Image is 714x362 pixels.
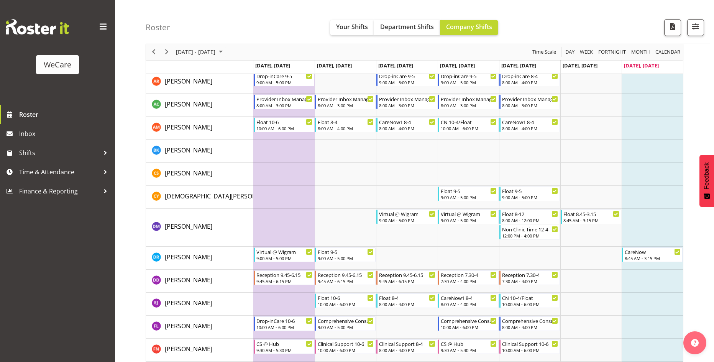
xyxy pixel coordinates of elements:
div: Provider Inbox Management [318,95,374,103]
td: Felize Lacson resource [146,316,253,339]
div: Demi Dumitrean"s event - Reception 7.30-4 Begin From Friday, September 26, 2025 at 7:30:00 AM GMT... [499,270,560,285]
button: Feedback - Show survey [699,155,714,207]
div: Clinical Support 10-6 [318,340,374,347]
span: [DEMOGRAPHIC_DATA][PERSON_NAME] [165,192,279,200]
div: 7:30 AM - 4:00 PM [441,278,497,284]
div: Float 9-5 [502,187,558,195]
td: Andrea Ramirez resource [146,71,253,94]
img: Rosterit website logo [6,19,69,34]
div: Comprehensive Consult 8-4 [502,317,558,324]
div: 9:00 AM - 5:00 PM [318,324,374,330]
div: 8:00 AM - 3:00 PM [256,102,312,108]
a: [PERSON_NAME] [165,77,212,86]
div: CareNow1 8-4 [502,118,558,126]
div: Deepti Mahajan"s event - Virtual @ Wigram Begin From Thursday, September 25, 2025 at 9:00:00 AM G... [438,210,499,224]
div: Andrea Ramirez"s event - Drop-inCare 8-4 Begin From Friday, September 26, 2025 at 8:00:00 AM GMT+... [499,72,560,86]
div: 10:00 AM - 6:00 PM [318,301,374,307]
span: Roster [19,109,111,120]
div: Felize Lacson"s event - Comprehensive Consult 10-6 Begin From Thursday, September 25, 2025 at 10:... [438,316,499,331]
div: 9:00 AM - 5:00 PM [441,194,497,200]
button: September 2025 [175,48,226,57]
div: 8:45 AM - 3:15 PM [625,255,681,261]
a: [PERSON_NAME] [165,222,212,231]
span: [DATE], [DATE] [501,62,536,69]
span: [DATE], [DATE] [563,62,597,69]
a: [PERSON_NAME] [165,169,212,178]
div: CareNow [625,248,681,256]
div: Christianna Yu"s event - Float 9-5 Begin From Friday, September 26, 2025 at 9:00:00 AM GMT+12:00 ... [499,187,560,201]
div: 9:00 AM - 5:00 PM [502,194,558,200]
div: 7:30 AM - 4:00 PM [502,278,558,284]
div: 8:00 AM - 12:00 PM [502,217,558,223]
div: Ella Jarvis"s event - Float 8-4 Begin From Wednesday, September 24, 2025 at 8:00:00 AM GMT+12:00 ... [376,293,437,308]
button: Fortnight [597,48,627,57]
div: Drop-inCare 9-5 [379,72,435,80]
span: Finance & Reporting [19,185,100,197]
div: Ashley Mendoza"s event - Float 8-4 Begin From Tuesday, September 23, 2025 at 8:00:00 AM GMT+12:00... [315,118,376,132]
div: Comprehensive Consult 9-5 [318,317,374,324]
a: [PERSON_NAME] [165,298,212,308]
div: 9:30 AM - 5:30 PM [256,347,312,353]
div: Non Clinic Time 12-4 [502,225,558,233]
div: Ella Jarvis"s event - CN 10-4/Float Begin From Friday, September 26, 2025 at 10:00:00 AM GMT+12:0... [499,293,560,308]
div: 10:00 AM - 6:00 PM [256,125,312,131]
div: Felize Lacson"s event - Comprehensive Consult 9-5 Begin From Tuesday, September 23, 2025 at 9:00:... [315,316,376,331]
div: 8:00 AM - 4:00 PM [318,125,374,131]
button: Timeline Month [630,48,652,57]
span: Company Shifts [446,23,492,31]
div: Andrew Casburn"s event - Provider Inbox Management Begin From Monday, September 22, 2025 at 8:00:... [254,95,314,109]
div: 9:00 AM - 5:00 PM [379,217,435,223]
div: Firdous Naqvi"s event - Clinical Support 8-4 Begin From Wednesday, September 24, 2025 at 8:00:00 ... [376,339,437,354]
div: 8:45 AM - 3:15 PM [563,217,619,223]
div: 9:00 AM - 5:00 PM [318,255,374,261]
div: 10:00 AM - 6:00 PM [441,324,497,330]
span: [PERSON_NAME] [165,345,212,353]
div: Ashley Mendoza"s event - CareNow1 8-4 Begin From Friday, September 26, 2025 at 8:00:00 AM GMT+12:... [499,118,560,132]
div: Felize Lacson"s event - Drop-inCare 10-6 Begin From Monday, September 22, 2025 at 10:00:00 AM GMT... [254,316,314,331]
div: 8:00 AM - 4:00 PM [379,347,435,353]
span: [DATE] - [DATE] [175,48,216,57]
div: Clinical Support 10-6 [502,340,558,347]
div: 9:00 AM - 5:00 PM [441,79,497,85]
div: Virtual @ Wigram [441,210,497,218]
div: Andrea Ramirez"s event - Drop-inCare 9-5 Begin From Monday, September 22, 2025 at 9:00:00 AM GMT+... [254,72,314,86]
div: Provider Inbox Management [441,95,497,103]
div: Float 8.45-3.15 [563,210,619,218]
div: 9:30 AM - 5:30 PM [441,347,497,353]
div: Andrew Casburn"s event - Provider Inbox Management Begin From Wednesday, September 24, 2025 at 8:... [376,95,437,109]
button: Previous [149,48,159,57]
div: 9:00 AM - 5:00 PM [379,79,435,85]
span: Feedback [703,162,710,189]
span: Day [565,48,575,57]
div: 9:00 AM - 5:00 PM [256,255,312,261]
button: Time Scale [531,48,558,57]
div: Felize Lacson"s event - Comprehensive Consult 8-4 Begin From Friday, September 26, 2025 at 8:00:0... [499,316,560,331]
div: Ashley Mendoza"s event - Float 10-6 Begin From Monday, September 22, 2025 at 10:00:00 AM GMT+12:0... [254,118,314,132]
div: 9:00 AM - 5:00 PM [441,217,497,223]
span: Month [630,48,651,57]
div: Virtual @ Wigram [379,210,435,218]
button: Month [654,48,682,57]
div: Drop-inCare 8-4 [502,72,558,80]
div: Deepti Mahajan"s event - Float 8-12 Begin From Friday, September 26, 2025 at 8:00:00 AM GMT+12:00... [499,210,560,224]
div: Deepti Mahajan"s event - Non Clinic Time 12-4 Begin From Friday, September 26, 2025 at 12:00:00 P... [499,225,560,239]
button: Download a PDF of the roster according to the set date range. [664,19,681,36]
div: Drop-inCare 9-5 [441,72,497,80]
div: Demi Dumitrean"s event - Reception 9.45-6.15 Begin From Tuesday, September 23, 2025 at 9:45:00 AM... [315,270,376,285]
span: [DATE], [DATE] [255,62,290,69]
div: Ashley Mendoza"s event - CareNow1 8-4 Begin From Wednesday, September 24, 2025 at 8:00:00 AM GMT+... [376,118,437,132]
div: previous period [147,44,160,60]
a: [PERSON_NAME] [165,100,212,109]
td: Firdous Naqvi resource [146,339,253,362]
img: help-xxl-2.png [691,339,699,347]
td: Catherine Stewart resource [146,163,253,186]
button: Timeline Day [564,48,576,57]
div: Firdous Naqvi"s event - Clinical Support 10-6 Begin From Tuesday, September 23, 2025 at 10:00:00 ... [315,339,376,354]
div: Deepti Raturi"s event - CareNow Begin From Sunday, September 28, 2025 at 8:45:00 AM GMT+13:00 End... [622,247,683,262]
div: 10:00 AM - 6:00 PM [318,347,374,353]
td: Ashley Mendoza resource [146,117,253,140]
div: CS @ Hub [256,340,312,347]
div: Clinical Support 8-4 [379,340,435,347]
div: 8:00 AM - 3:00 PM [441,102,497,108]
